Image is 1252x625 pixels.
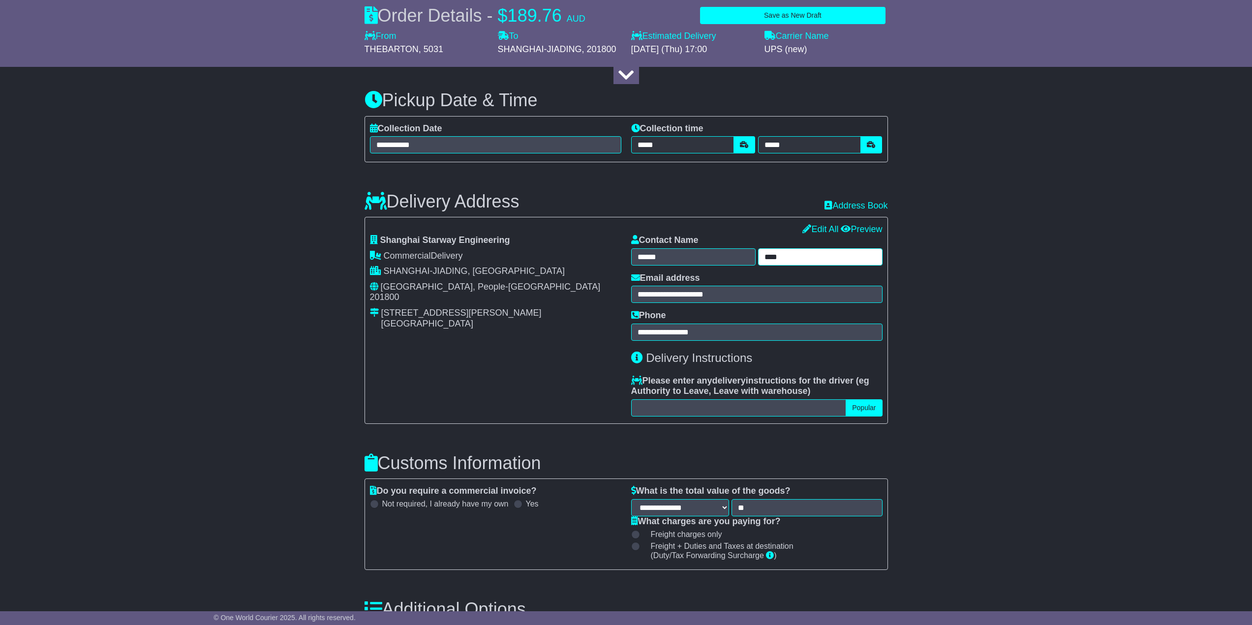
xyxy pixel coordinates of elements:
span: eg Authority to Leave, Leave with warehouse [631,376,869,396]
span: $ [498,5,508,26]
label: Phone [631,310,666,321]
span: delivery [712,376,746,386]
label: Yes [526,499,539,508]
div: [STREET_ADDRESS][PERSON_NAME] [381,308,542,319]
span: Delivery Instructions [646,351,752,364]
span: Shanghai Starway Engineering [380,235,510,245]
div: UPS (new) [764,44,888,55]
label: From [365,31,397,42]
a: Edit All [802,224,838,234]
span: Freight + Duties and Taxes at destination [651,541,794,551]
div: Delivery [370,251,621,262]
label: Collection Date [370,123,442,134]
a: Address Book [824,201,887,210]
label: Not required, I already have my own [382,499,509,508]
label: Estimated Delivery [631,31,755,42]
label: Contact Name [631,235,699,246]
div: [GEOGRAPHIC_DATA] [381,319,542,329]
label: To [498,31,519,42]
span: [GEOGRAPHIC_DATA], People-[GEOGRAPHIC_DATA] [381,282,601,292]
span: 201800 [370,292,399,302]
span: , 201800 [582,44,616,54]
label: Freight charges only [639,530,722,539]
label: Carrier Name [764,31,829,42]
div: [DATE] (Thu) 17:00 [631,44,755,55]
h3: Delivery Address [365,192,519,211]
a: Preview [841,224,882,234]
h3: Customs Information [365,453,888,473]
label: Collection time [631,123,703,134]
h3: Additional Options [365,599,888,619]
div: Order Details - [365,5,585,26]
label: What charges are you paying for? [631,516,781,527]
button: Popular [846,399,882,417]
label: Do you require a commercial invoice? [370,486,537,497]
label: Email address [631,273,700,284]
span: (Duty/Tax Forwarding Surcharge ) [651,551,777,560]
span: SHANGHAI-JIADING, [GEOGRAPHIC_DATA] [384,266,565,276]
span: AUD [567,14,585,24]
span: Commercial [384,251,431,261]
span: © One World Courier 2025. All rights reserved. [214,614,356,622]
h3: Pickup Date & Time [365,90,888,110]
span: , 5031 [419,44,443,54]
button: Save as New Draft [700,7,885,24]
span: 189.76 [508,5,562,26]
label: What is the total value of the goods? [631,486,791,497]
span: SHANGHAI-JIADING [498,44,582,54]
span: THEBARTON [365,44,419,54]
label: Please enter any instructions for the driver ( ) [631,376,883,397]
